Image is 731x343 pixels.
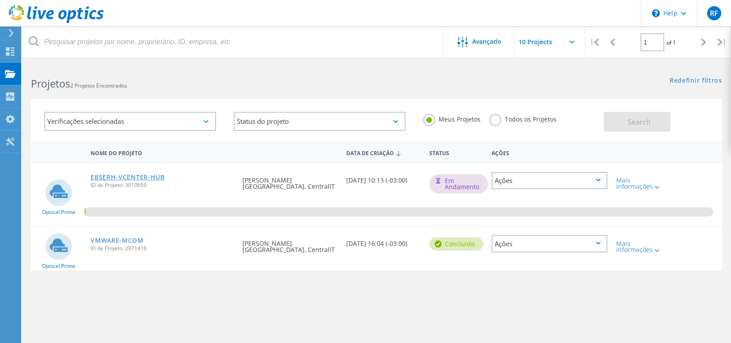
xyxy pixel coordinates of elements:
a: Redefinir filtros [670,77,722,85]
b: Projetos [31,76,70,91]
span: Avançado [472,38,501,45]
div: Status do projeto [234,112,405,131]
div: Em andamento [429,174,488,194]
div: Ações [487,144,612,160]
span: Optical Prime [42,210,76,215]
div: | [713,27,731,58]
div: Data de Criação [342,144,425,161]
span: 0.28% [84,207,86,215]
a: VMWARE-MCOM [91,237,144,244]
div: Mais informações [616,240,663,253]
div: Nome do Projeto [86,144,238,160]
div: [DATE] 16:04 (-03:00) [342,226,425,255]
span: ID de Projeto: 2971416 [91,246,234,251]
div: Verificações selecionadas [44,112,216,131]
div: Mais informações [616,177,663,190]
div: | [585,27,603,58]
a: EBSERH-VCENTER-HUB [91,174,165,180]
span: Search [628,117,651,127]
div: [DATE] 10:13 (-03:00) [342,163,425,192]
div: Ações [492,235,607,252]
div: Concluído [429,237,483,251]
span: Optical Prime [42,263,76,269]
div: [PERSON_NAME][GEOGRAPHIC_DATA], CentralIT [238,163,342,198]
div: Ações [492,172,607,189]
svg: \n [652,9,660,17]
a: Live Optics Dashboard [9,19,104,25]
span: of 1 [667,39,676,46]
div: Status [425,144,487,160]
span: RF [710,10,718,17]
span: ID de Projeto: 3010659 [91,183,234,188]
span: 2 Projetos Encontrados [70,82,127,89]
input: Pesquisar projetos por nome, proprietário, ID, empresa, etc [22,27,444,57]
div: [PERSON_NAME][GEOGRAPHIC_DATA], CentralIT [238,226,342,262]
label: Meus Projetos [423,114,481,122]
label: Todos os Projetos [489,114,557,122]
button: Search [604,112,670,132]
